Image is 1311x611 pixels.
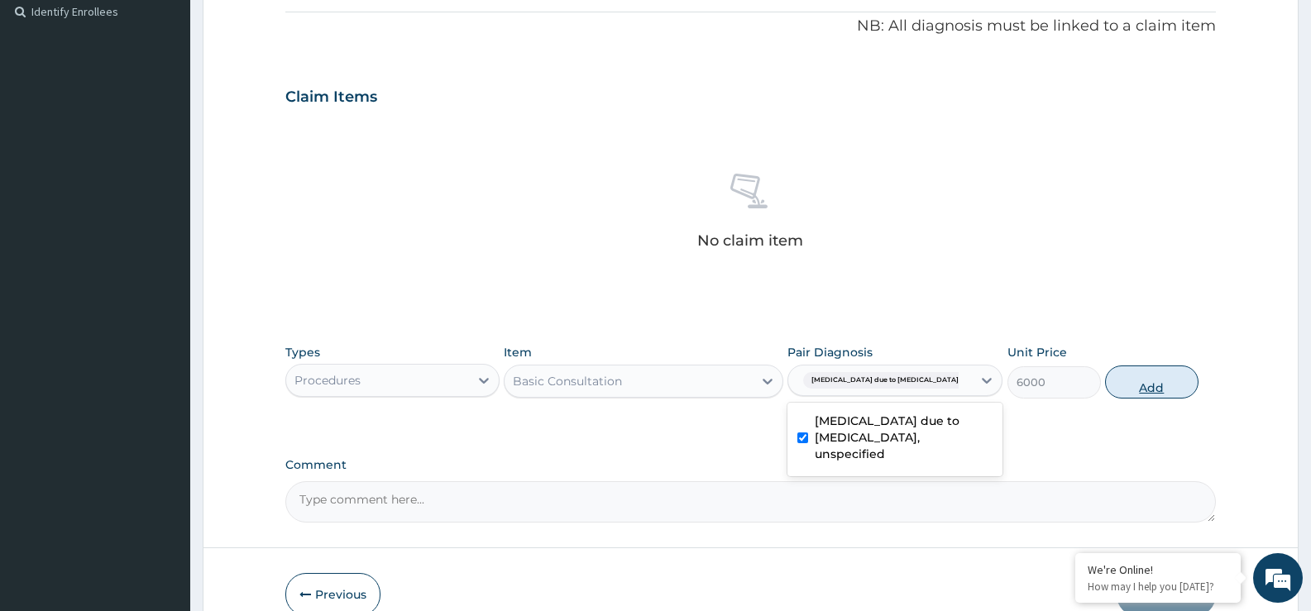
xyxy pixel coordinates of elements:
div: We're Online! [1088,562,1228,577]
div: Minimize live chat window [271,8,311,48]
label: Item [504,344,532,360]
img: d_794563401_company_1708531726252_794563401 [31,83,67,124]
span: We're online! [96,193,228,360]
label: Comment [285,458,1216,472]
h3: Claim Items [285,88,377,107]
div: Basic Consultation [513,373,622,389]
label: Types [285,346,320,360]
p: No claim item [697,232,803,249]
label: Pair Diagnosis [787,344,873,360]
textarea: Type your message and hit 'Enter' [8,422,315,480]
button: Add [1105,365,1198,399]
div: Procedures [294,372,361,389]
span: [MEDICAL_DATA] due to [MEDICAL_DATA] falc... [803,372,986,389]
p: NB: All diagnosis must be linked to a claim item [285,16,1216,37]
label: [MEDICAL_DATA] due to [MEDICAL_DATA], unspecified [815,413,993,462]
p: How may I help you today? [1088,580,1228,594]
div: Chat with us now [86,93,278,114]
label: Unit Price [1007,344,1067,360]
